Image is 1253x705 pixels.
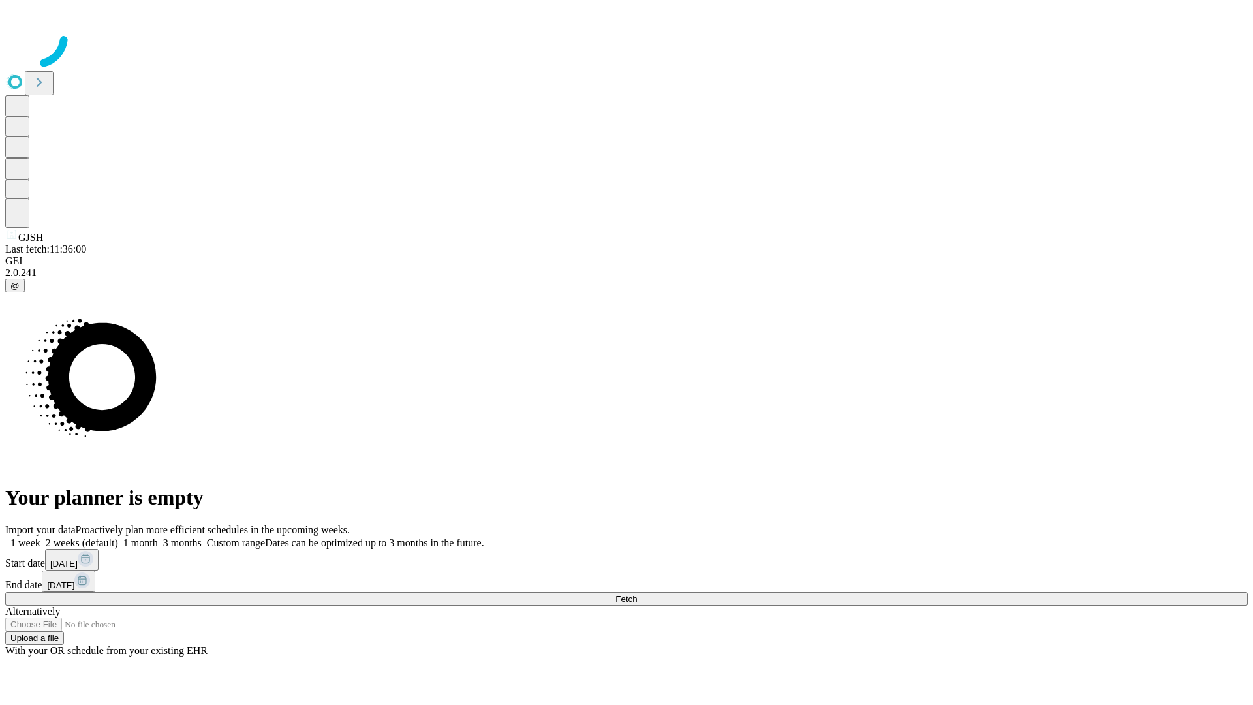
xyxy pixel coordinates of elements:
[10,537,40,548] span: 1 week
[5,267,1248,279] div: 2.0.241
[5,279,25,292] button: @
[76,524,350,535] span: Proactively plan more efficient schedules in the upcoming weeks.
[123,537,158,548] span: 1 month
[5,243,86,255] span: Last fetch: 11:36:00
[5,524,76,535] span: Import your data
[50,559,78,569] span: [DATE]
[5,606,60,617] span: Alternatively
[163,537,202,548] span: 3 months
[5,255,1248,267] div: GEI
[207,537,265,548] span: Custom range
[18,232,43,243] span: GJSH
[615,594,637,604] span: Fetch
[265,537,484,548] span: Dates can be optimized up to 3 months in the future.
[5,571,1248,592] div: End date
[10,281,20,290] span: @
[5,592,1248,606] button: Fetch
[42,571,95,592] button: [DATE]
[5,631,64,645] button: Upload a file
[47,580,74,590] span: [DATE]
[5,486,1248,510] h1: Your planner is empty
[5,645,208,656] span: With your OR schedule from your existing EHR
[45,549,99,571] button: [DATE]
[46,537,118,548] span: 2 weeks (default)
[5,549,1248,571] div: Start date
